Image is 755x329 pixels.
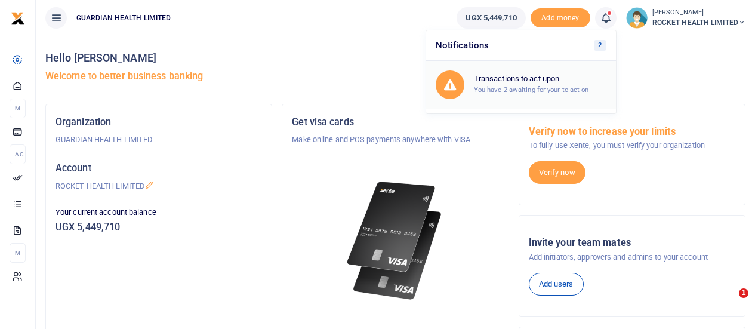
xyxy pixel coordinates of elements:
[292,134,498,146] p: Make online and POS payments anywhere with VISA
[652,8,745,18] small: [PERSON_NAME]
[45,70,745,82] h5: Welcome to better business banking
[56,222,262,233] h5: UGX 5,449,710
[466,12,516,24] span: UGX 5,449,710
[529,140,735,152] p: To fully use Xente, you must verify your organization
[652,17,745,28] span: ROCKET HEALTH LIMITED
[344,174,447,308] img: xente-_physical_cards.png
[11,11,25,26] img: logo-small
[529,273,584,296] a: Add users
[426,30,616,61] h6: Notifications
[474,74,606,84] h6: Transactions to act upon
[474,85,589,94] small: You have 2 awaiting for your to act on
[292,116,498,128] h5: Get visa cards
[739,288,748,298] span: 1
[56,162,262,174] h5: Account
[626,7,648,29] img: profile-user
[56,207,262,219] p: Your current account balance
[452,7,530,29] li: Wallet ballance
[529,161,585,184] a: Verify now
[426,61,616,109] a: Transactions to act upon You have 2 awaiting for your to act on
[56,116,262,128] h5: Organization
[457,7,525,29] a: UGX 5,449,710
[72,13,175,23] span: GUARDIAN HEALTH LIMITED
[714,288,743,317] iframe: Intercom live chat
[594,40,606,51] span: 2
[11,13,25,22] a: logo-small logo-large logo-large
[626,7,745,29] a: profile-user [PERSON_NAME] ROCKET HEALTH LIMITED
[531,8,590,28] li: Toup your wallet
[10,243,26,263] li: M
[529,251,735,263] p: Add initiators, approvers and admins to your account
[529,237,735,249] h5: Invite your team mates
[56,134,262,146] p: GUARDIAN HEALTH LIMITED
[531,13,590,21] a: Add money
[529,126,735,138] h5: Verify now to increase your limits
[531,8,590,28] span: Add money
[10,99,26,118] li: M
[10,144,26,164] li: Ac
[45,51,745,64] h4: Hello [PERSON_NAME]
[56,180,262,192] p: ROCKET HEALTH LIMITED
